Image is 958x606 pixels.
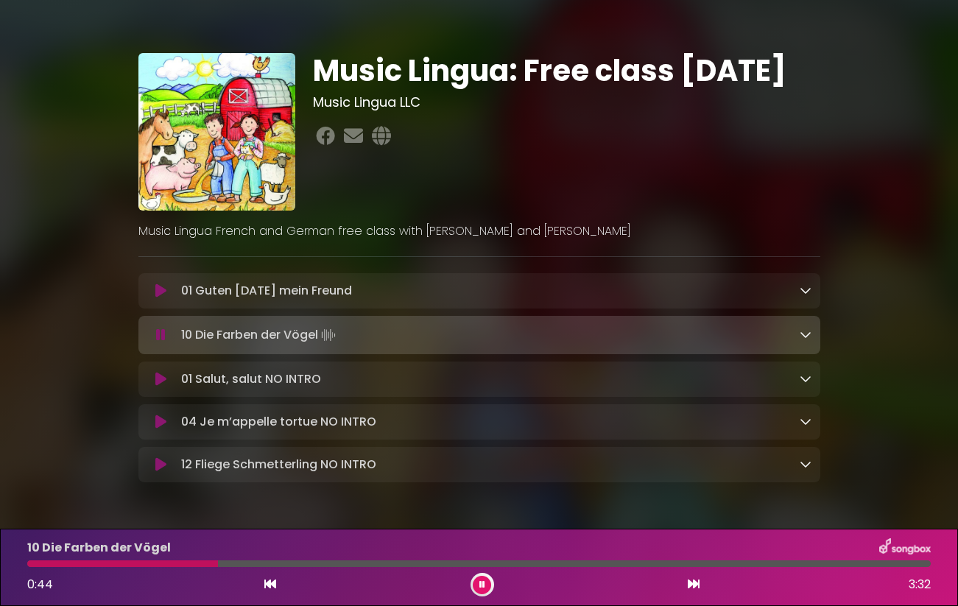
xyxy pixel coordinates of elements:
p: 10 Die Farben der Vögel [181,325,339,345]
img: songbox-logo-white.png [879,538,931,557]
p: 12 Fliege Schmetterling NO INTRO [181,456,376,473]
p: 01 Salut, salut NO INTRO [181,370,321,388]
img: waveform4.gif [318,325,339,345]
p: 01 Guten [DATE] mein Freund [181,282,352,300]
p: Music Lingua French and German free class with [PERSON_NAME] and [PERSON_NAME] [138,222,820,240]
img: TkGil0bNR32xPG9xfUYH [138,53,296,211]
h1: Music Lingua: Free class [DATE] [313,53,820,88]
p: 10 Die Farben der Vögel [27,539,171,557]
h3: Music Lingua LLC [313,94,820,110]
p: 04 Je m’appelle tortue NO INTRO [181,413,376,431]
